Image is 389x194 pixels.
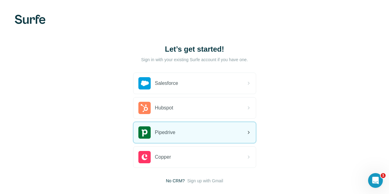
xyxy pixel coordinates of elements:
[381,173,386,178] span: 1
[166,178,185,184] span: No CRM?
[138,102,151,114] img: hubspot's logo
[15,15,46,24] img: Surfe's logo
[187,178,223,184] button: Sign up with Gmail
[155,104,173,112] span: Hubspot
[368,173,383,188] iframe: Intercom live chat
[138,77,151,89] img: salesforce's logo
[133,44,256,54] h1: Let’s get started!
[155,80,178,87] span: Salesforce
[155,129,176,136] span: Pipedrive
[155,153,171,161] span: Copper
[141,57,248,63] p: Sign in with your existing Surfe account if you have one.
[138,126,151,139] img: pipedrive's logo
[138,151,151,163] img: copper's logo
